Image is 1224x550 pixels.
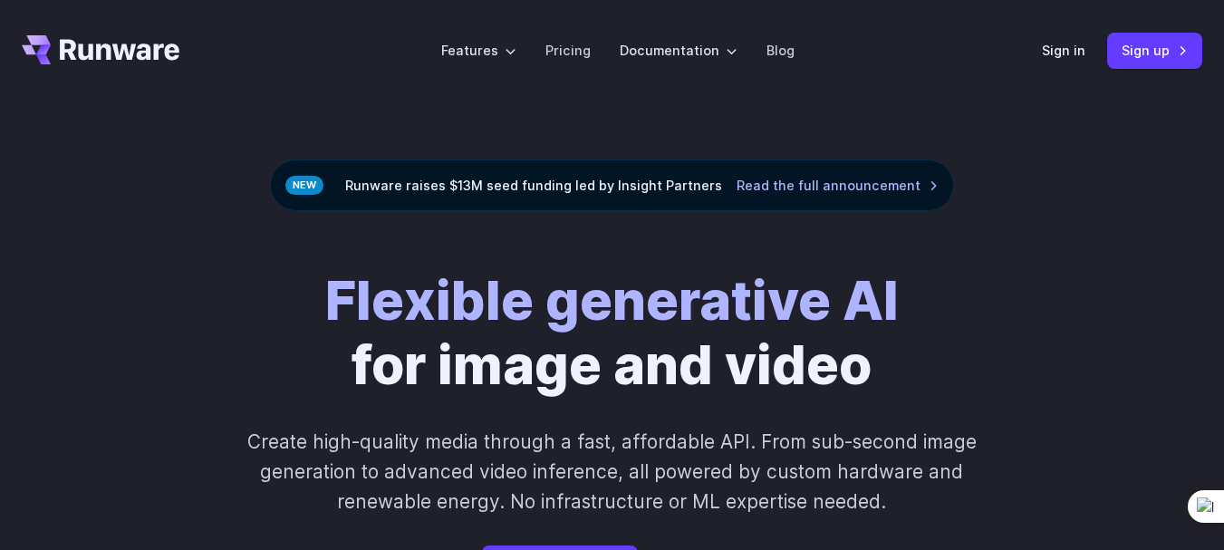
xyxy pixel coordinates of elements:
a: Sign up [1107,33,1202,68]
a: Blog [766,40,795,61]
a: Sign in [1042,40,1085,61]
p: Create high-quality media through a fast, affordable API. From sub-second image generation to adv... [235,427,990,517]
label: Features [441,40,516,61]
div: Runware raises $13M seed funding led by Insight Partners [270,159,954,211]
a: Read the full announcement [737,175,939,196]
h1: for image and video [325,269,899,398]
a: Go to / [22,35,179,64]
a: Pricing [545,40,591,61]
label: Documentation [620,40,737,61]
strong: Flexible generative AI [325,268,899,333]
